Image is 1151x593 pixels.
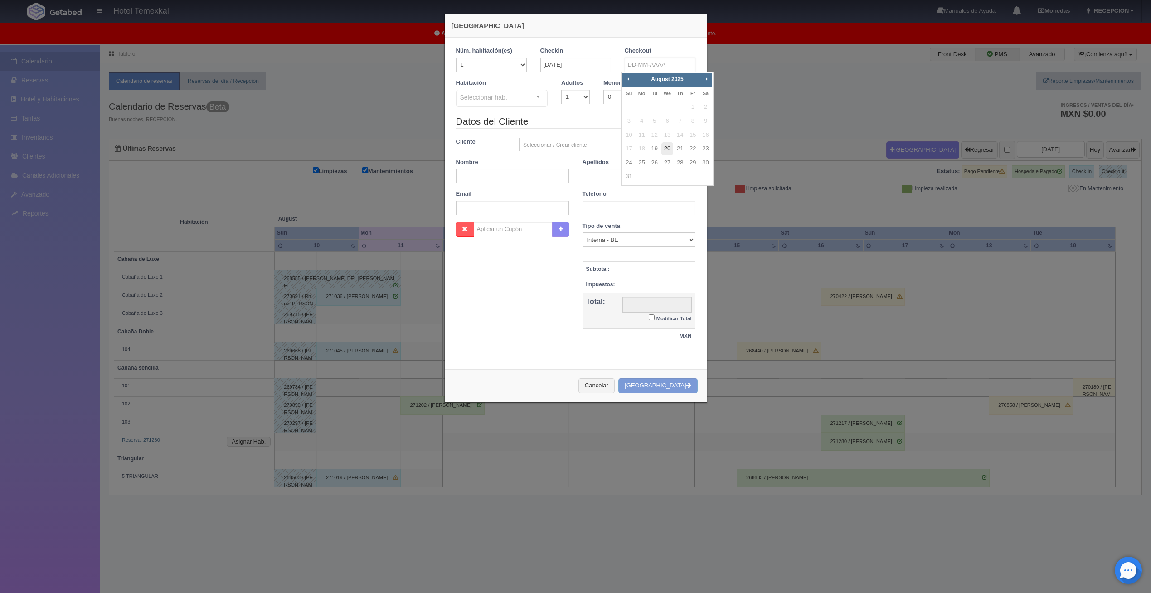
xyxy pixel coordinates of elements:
[699,115,711,128] span: 9
[519,138,695,151] a: Seleccionar / Crear cliente
[583,222,621,231] label: Tipo de venta
[649,314,655,320] input: Modificar Total
[690,91,695,96] span: Friday
[652,91,657,96] span: Tuesday
[677,91,683,96] span: Thursday
[583,293,619,329] th: Total:
[625,58,695,72] input: DD-MM-AAAA
[474,222,553,236] input: Aplicar un Cupón
[699,101,711,114] span: 2
[623,74,633,84] a: Prev
[661,156,673,169] a: 27
[701,74,711,84] a: Next
[583,158,609,167] label: Apellidos
[649,115,660,128] span: 5
[636,142,648,155] span: 18
[623,142,635,155] span: 17
[674,142,686,155] a: 21
[561,79,583,87] label: Adultos
[625,75,632,82] span: Prev
[661,129,673,142] span: 13
[674,115,686,128] span: 7
[649,156,660,169] a: 26
[626,91,632,96] span: Sunday
[583,261,619,277] th: Subtotal:
[687,129,699,142] span: 15
[664,91,671,96] span: Wednesday
[456,115,695,129] legend: Datos del Cliente
[638,91,646,96] span: Monday
[661,142,673,155] a: 20
[540,58,611,72] input: DD-MM-AAAA
[656,316,692,321] small: Modificar Total
[687,115,699,128] span: 8
[699,156,711,169] a: 30
[661,115,673,128] span: 6
[578,378,615,393] button: Cancelar
[456,190,472,198] label: Email
[649,129,660,142] span: 12
[699,142,711,155] a: 23
[623,170,635,183] a: 31
[671,76,684,82] span: 2025
[703,91,709,96] span: Saturday
[636,115,648,128] span: 4
[687,101,699,114] span: 1
[452,21,700,30] h4: [GEOGRAPHIC_DATA]
[623,129,635,142] span: 10
[456,47,512,55] label: Núm. habitación(es)
[623,115,635,128] span: 3
[674,129,686,142] span: 14
[636,129,648,142] span: 11
[449,138,513,146] label: Cliente
[687,156,699,169] a: 29
[523,138,683,152] span: Seleccionar / Crear cliente
[680,333,692,339] strong: MXN
[651,76,670,82] span: August
[636,156,648,169] a: 25
[649,142,660,155] a: 19
[583,277,619,293] th: Impuestos:
[460,92,507,102] span: Seleccionar hab.
[625,47,651,55] label: Checkout
[583,190,607,198] label: Teléfono
[699,129,711,142] span: 16
[623,156,635,169] a: 24
[456,79,486,87] label: Habitación
[540,47,563,55] label: Checkin
[687,142,699,155] a: 22
[456,158,478,167] label: Nombre
[703,75,710,82] span: Next
[603,79,627,87] label: Menores
[674,156,686,169] a: 28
